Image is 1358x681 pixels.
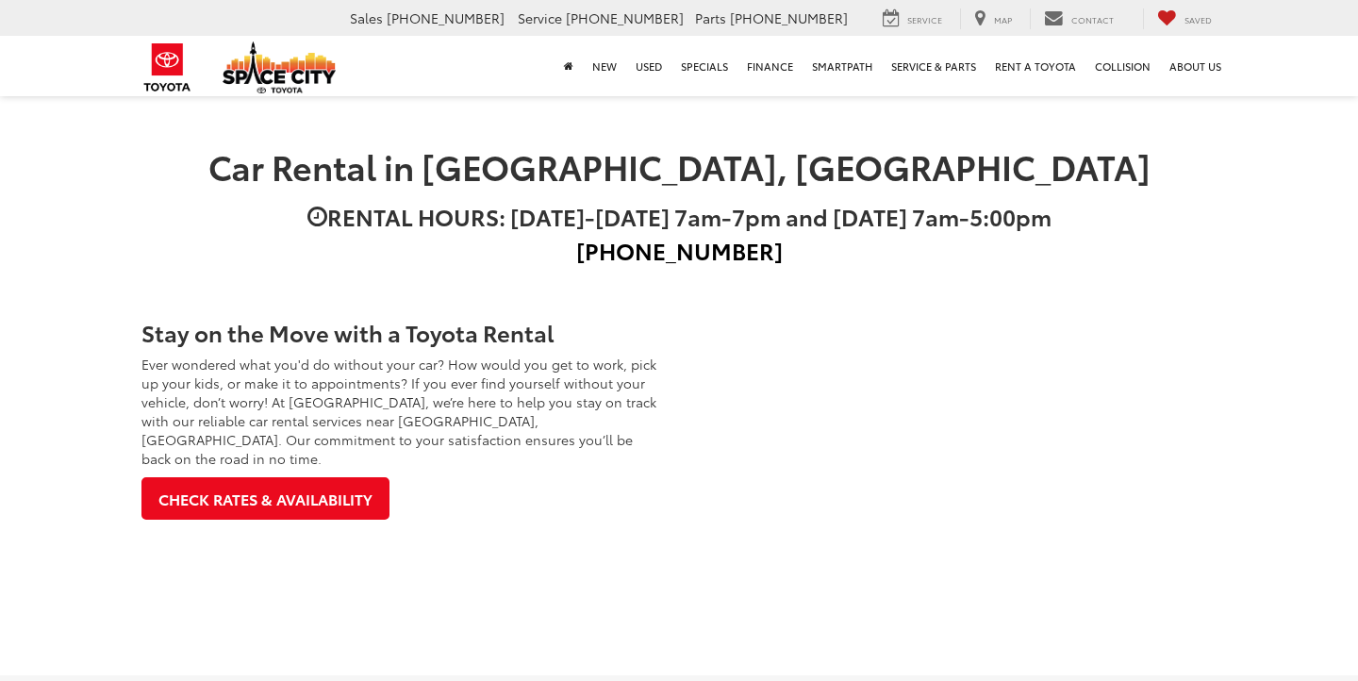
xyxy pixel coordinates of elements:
[693,314,1217,608] iframe: IFRAME_TITLE
[730,8,848,27] span: [PHONE_NUMBER]
[671,36,737,96] a: Specials
[576,234,783,266] strong: [PHONE_NUMBER]
[869,8,956,29] a: Service
[1160,36,1231,96] a: About Us
[141,204,1217,228] h3: RENTAL HOURS: [DATE]-[DATE] 7am-7pm and [DATE] 7am-5:00pm
[960,8,1026,29] a: Map
[387,8,505,27] span: [PHONE_NUMBER]
[907,13,942,25] span: Service
[141,320,665,344] h3: Stay on the Move with a Toyota Rental
[350,8,383,27] span: Sales
[882,36,985,96] a: Service & Parts
[1143,8,1226,29] a: My Saved Vehicles
[566,8,684,27] span: [PHONE_NUMBER]
[695,8,726,27] span: Parts
[1085,36,1160,96] a: Collision
[737,36,803,96] a: Finance
[555,36,583,96] a: Home
[1030,8,1128,29] a: Contact
[132,37,203,98] img: Toyota
[141,477,389,520] a: Check Rates & Availability
[985,36,1085,96] a: Rent a Toyota
[1071,13,1114,25] span: Contact
[1184,13,1212,25] span: Saved
[518,8,562,27] span: Service
[141,355,665,468] p: Ever wondered what you'd do without your car? How would you get to work, pick up your kids, or ma...
[626,36,671,96] a: Used
[583,36,626,96] a: New
[141,147,1217,185] h2: Car Rental in [GEOGRAPHIC_DATA], [GEOGRAPHIC_DATA]
[223,42,336,93] img: Space City Toyota
[803,36,882,96] a: SmartPath
[994,13,1012,25] span: Map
